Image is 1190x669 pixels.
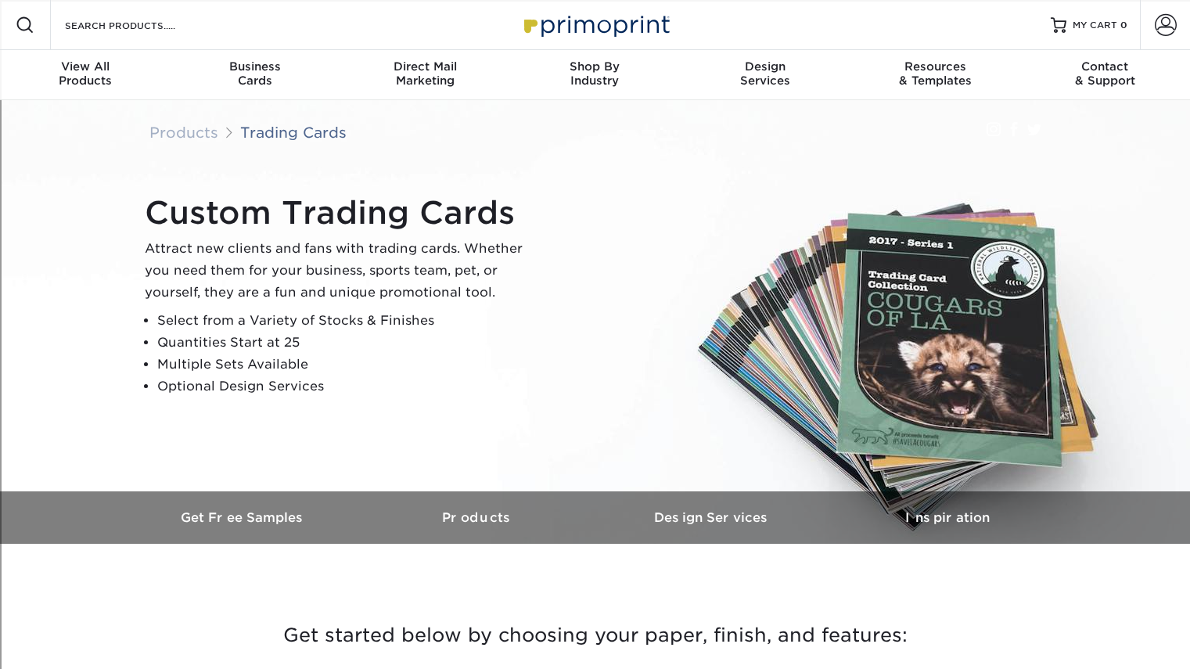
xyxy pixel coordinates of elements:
[170,59,340,74] span: Business
[126,491,361,544] a: Get Free Samples
[1120,20,1127,31] span: 0
[126,510,361,525] h3: Get Free Samples
[680,59,850,74] span: Design
[595,491,830,544] a: Design Services
[145,238,536,304] p: Attract new clients and fans with trading cards. Whether you need them for your business, sports ...
[240,124,347,141] a: Trading Cards
[510,59,680,74] span: Shop By
[157,310,536,332] li: Select from a Variety of Stocks & Finishes
[680,50,850,100] a: DesignServices
[157,332,536,354] li: Quantities Start at 25
[517,8,674,41] img: Primoprint
[340,59,510,88] div: Marketing
[361,510,595,525] h3: Products
[340,50,510,100] a: Direct MailMarketing
[361,491,595,544] a: Products
[149,124,218,141] a: Products
[850,59,1019,88] div: & Templates
[510,59,680,88] div: Industry
[830,491,1065,544] a: Inspiration
[830,510,1065,525] h3: Inspiration
[63,16,216,34] input: SEARCH PRODUCTS.....
[850,50,1019,100] a: Resources& Templates
[1020,50,1190,100] a: Contact& Support
[680,59,850,88] div: Services
[595,510,830,525] h3: Design Services
[145,194,536,232] h1: Custom Trading Cards
[1073,19,1117,32] span: MY CART
[340,59,510,74] span: Direct Mail
[1020,59,1190,74] span: Contact
[170,59,340,88] div: Cards
[510,50,680,100] a: Shop ByIndustry
[1020,59,1190,88] div: & Support
[157,354,536,376] li: Multiple Sets Available
[170,50,340,100] a: BusinessCards
[157,376,536,397] li: Optional Design Services
[850,59,1019,74] span: Resources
